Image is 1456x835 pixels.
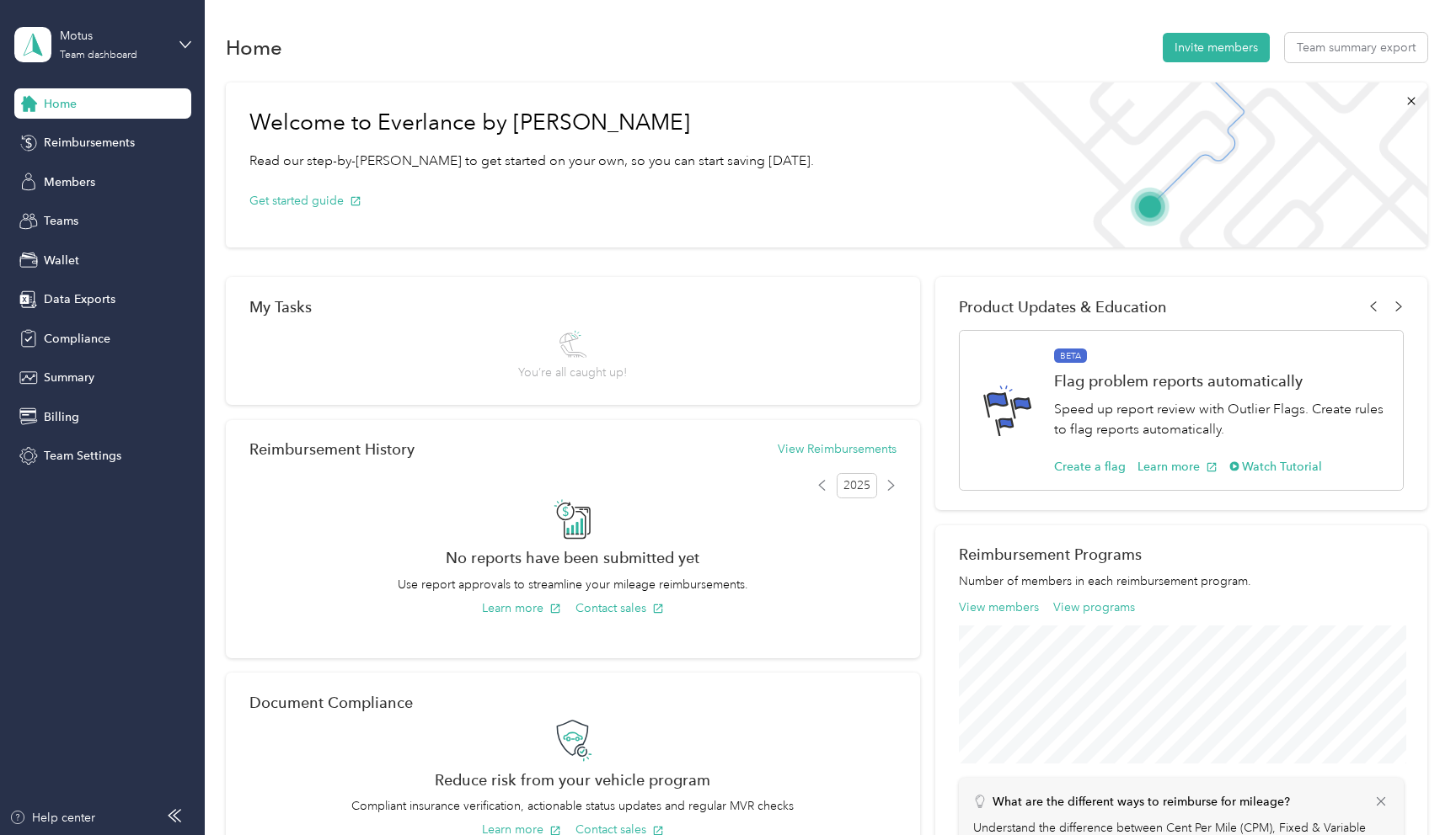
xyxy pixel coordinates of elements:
h2: Reduce risk from your vehicle program [249,771,897,789]
div: Motus [60,27,165,45]
span: 2025 [837,473,877,498]
span: Team Settings [44,447,121,465]
button: Watch Tutorial [1229,458,1323,476]
img: Welcome to everlance [994,82,1427,247]
h2: Reimbursement Programs [959,545,1404,563]
iframe: Everlance-gr Chat Button Frame [1362,741,1456,835]
span: Product Updates & Education [959,298,1167,316]
span: Summary [44,369,94,386]
button: View Reimbursements [778,440,897,458]
p: What are the different ways to reimburse for mileage? [993,793,1290,811]
h2: Document Compliance [249,694,413,711]
h1: Home [226,39,282,56]
div: My Tasks [249,298,897,316]
p: Use report approvals to streamline your mileage reimbursements. [249,576,897,593]
p: Speed up report review with Outlier Flags. Create rules to flag reports automatically. [1054,399,1385,440]
span: Compliance [44,330,110,348]
button: Contact sales [575,599,664,617]
span: You’re all caught up! [518,364,627,381]
button: Team summary export [1285,33,1427,62]
button: Invite members [1163,33,1270,62]
h2: Reimbursement History [249,440,415,458]
span: BETA [1054,348,1087,364]
button: Create a flag [1054,458,1126,476]
button: View members [959,598,1039,616]
button: Help center [9,809,95,827]
p: Read our step-by-[PERSON_NAME] to get started on your own, so you can start saving [DATE]. [249,151,814,172]
span: Data Exports [44,290,115,308]
button: View programs [1053,598,1135,616]
p: Number of members in each reimbursement program. [959,572,1404,590]
h2: No reports have been submitted yet [249,549,897,566]
h1: Welcome to Everlance by [PERSON_NAME] [249,109,814,136]
span: Wallet [44,252,79,269]
span: Billing [44,408,79,426]
button: Learn more [1137,458,1218,476]
button: Learn more [482,599,561,617]
p: Compliant insurance verification, actionable status updates and regular MVR checks [249,797,897,815]
h1: Flag problem reports automatically [1054,372,1385,390]
div: Team dashboard [60,51,137,61]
